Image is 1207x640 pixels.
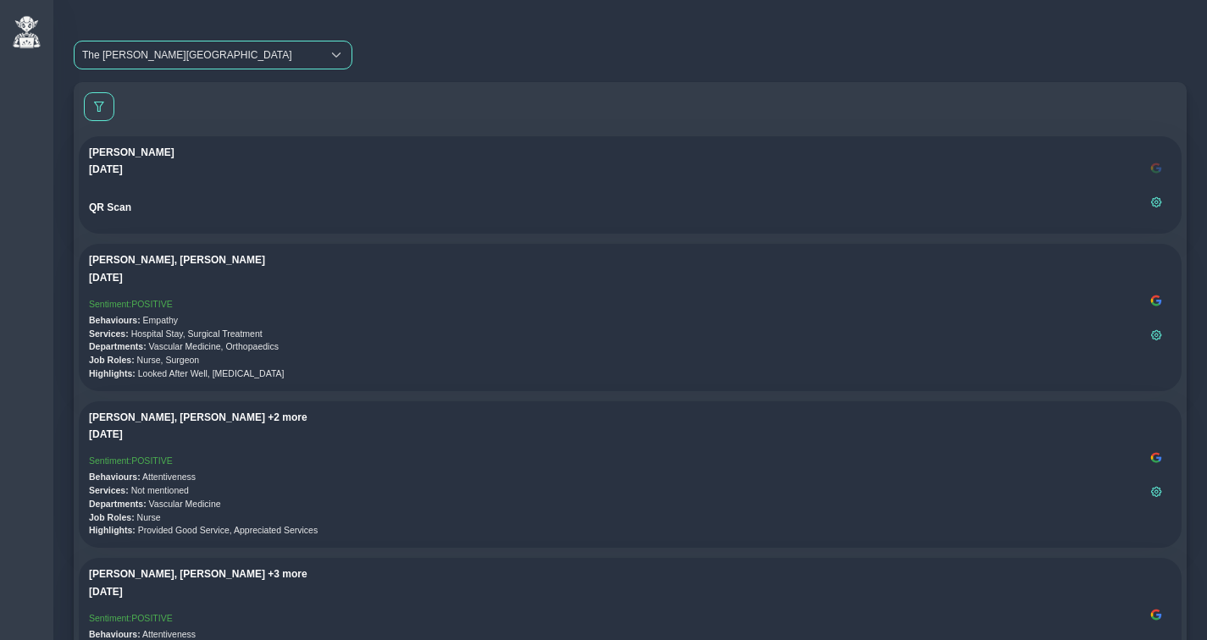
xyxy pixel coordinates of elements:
[89,340,1141,354] p: Vascular Medicine, Orthopaedics
[89,586,123,598] h6: [DATE]
[89,368,136,378] strong: Highlights:
[89,328,129,339] strong: Services:
[89,455,173,466] span: Sentiment: POSITIVE
[321,41,352,69] div: Select a location
[89,428,123,440] h6: [DATE]
[89,568,307,580] h6: [PERSON_NAME], [PERSON_NAME] +3 more
[89,524,1141,538] p: Provided Good Service, Appreciated Services
[1149,294,1163,307] img: Google
[89,146,174,158] h6: [PERSON_NAME]
[89,498,1141,511] p: Vascular Medicine
[89,355,135,365] strong: Job Roles:
[89,525,136,535] strong: Highlights:
[89,613,173,623] span: Sentiment: POSITIVE
[89,328,1141,341] p: Hospital Stay, Surgical Treatment
[89,512,135,522] strong: Job Roles:
[89,367,1141,381] p: Looked After Well, [MEDICAL_DATA]
[89,485,129,495] strong: Services:
[1141,599,1171,630] button: View review
[89,314,1141,328] p: Empathy
[1149,451,1163,465] img: Google
[89,484,1141,498] p: Not mentioned
[89,315,141,325] strong: Behaviours:
[1141,285,1171,316] button: View review
[89,411,307,423] h6: [PERSON_NAME], [PERSON_NAME] +2 more
[89,299,173,309] span: Sentiment: POSITIVE
[89,354,1141,367] p: Nurse, Surgeon
[89,499,147,509] strong: Departments:
[89,629,141,639] strong: Behaviours:
[89,254,265,266] h6: [PERSON_NAME], [PERSON_NAME]
[89,471,1141,484] p: Attentiveness
[89,472,141,482] strong: Behaviours:
[1141,443,1171,473] button: View review
[89,511,1141,525] p: Nurse
[89,163,123,175] h6: [DATE]
[89,201,131,213] h6: QR Scan
[89,341,147,351] strong: Departments:
[1149,608,1163,621] img: Google
[75,41,321,69] span: The [PERSON_NAME][GEOGRAPHIC_DATA]
[12,15,42,49] img: ReviewElf Logo
[89,272,123,284] h6: [DATE]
